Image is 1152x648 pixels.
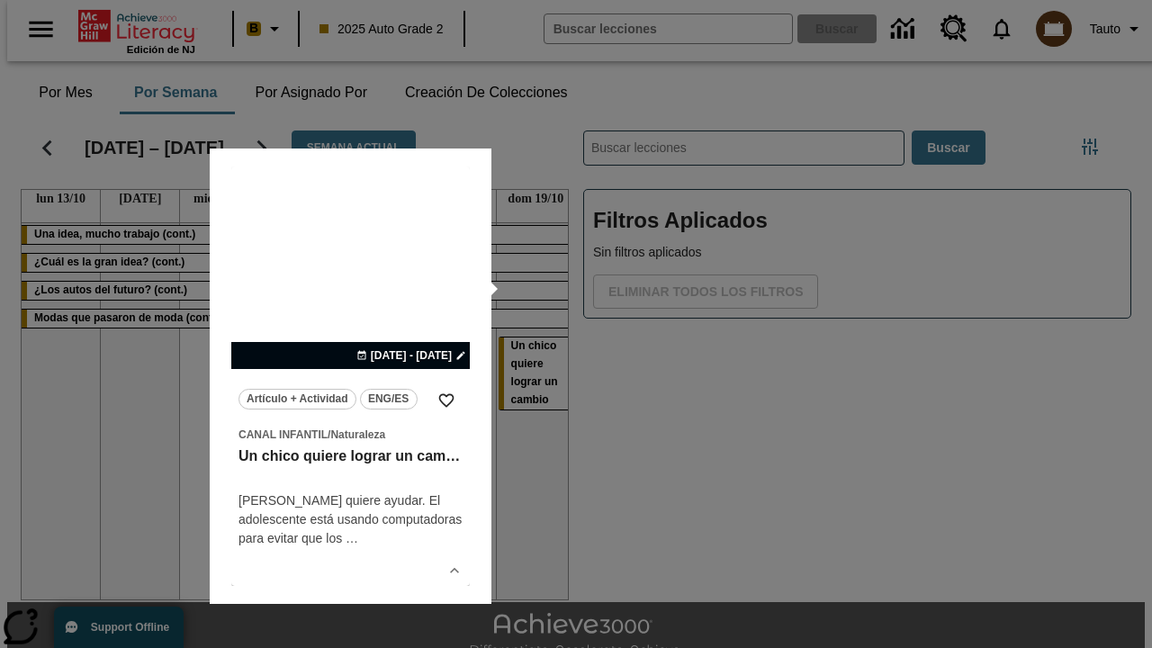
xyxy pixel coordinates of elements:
[238,466,463,488] h4: undefined
[238,491,463,548] div: [PERSON_NAME] quiere ayudar. El adolescente está usando computadoras para evitar que los
[231,166,470,586] div: lesson details
[368,390,409,409] span: ENG/ES
[238,447,463,466] h3: Un chico quiere lograr un cambio
[346,531,358,545] span: …
[238,428,328,441] span: Canal Infantil
[360,389,418,409] button: ENG/ES
[371,347,452,364] span: [DATE] - [DATE]
[430,384,463,417] button: Añadir a mis Favoritas
[353,347,470,364] button: 19 oct - 19 oct Elegir fechas
[238,389,356,409] button: Artículo + Actividad
[328,428,330,441] span: /
[330,428,385,441] span: Naturaleza
[441,557,468,584] button: Ver más
[238,425,463,444] span: Tema: Canal Infantil/Naturaleza
[247,390,348,409] span: Artículo + Actividad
